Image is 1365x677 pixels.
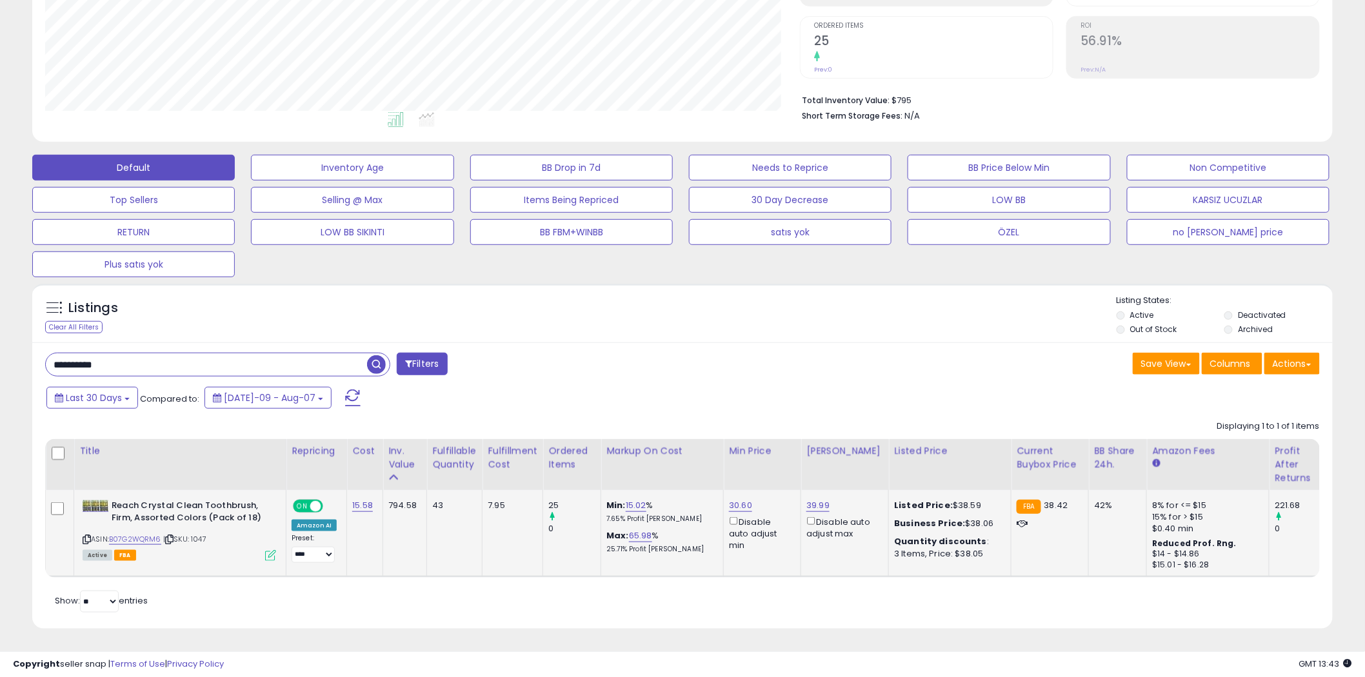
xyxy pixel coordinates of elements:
[1081,23,1319,30] span: ROI
[606,500,713,524] div: %
[1130,324,1177,335] label: Out of Stock
[32,155,235,181] button: Default
[894,535,987,547] b: Quantity discounts
[1130,309,1154,320] label: Active
[32,187,235,213] button: Top Sellers
[908,155,1110,181] button: BB Price Below Min
[601,439,724,490] th: The percentage added to the cost of goods (COGS) that forms the calculator for Min & Max prices.
[1117,295,1333,307] p: Listing States:
[1152,523,1259,535] div: $0.40 min
[802,95,890,106] b: Total Inventory Value:
[13,658,60,670] strong: Copyright
[729,515,791,551] div: Disable auto adjust min
[606,515,713,524] p: 7.65% Profit [PERSON_NAME]
[548,500,601,511] div: 25
[83,500,276,560] div: ASIN:
[1152,444,1264,458] div: Amazon Fees
[626,499,646,512] a: 15.02
[606,545,713,554] p: 25.71% Profit [PERSON_NAME]
[1081,34,1319,51] h2: 56.91%
[894,518,1001,529] div: $38.06
[1044,499,1068,511] span: 38.42
[548,523,601,535] div: 0
[352,499,373,512] a: 15.58
[251,187,453,213] button: Selling @ Max
[1127,187,1330,213] button: KARSIZ UCUZLAR
[140,393,199,405] span: Compared to:
[802,92,1310,107] li: $795
[488,500,533,511] div: 7.95
[55,594,148,607] span: Show: entries
[294,501,310,512] span: ON
[352,444,377,458] div: Cost
[1275,444,1322,485] div: Profit After Returns
[1094,444,1141,471] div: BB Share 24h.
[32,251,235,277] button: Plus satıs yok
[1217,420,1320,433] div: Displaying 1 to 1 of 1 items
[1202,353,1262,375] button: Columns
[814,23,1053,30] span: Ordered Items
[432,444,477,471] div: Fulfillable Quantity
[292,444,341,458] div: Repricing
[1264,353,1320,375] button: Actions
[292,520,337,531] div: Amazon AI
[251,155,453,181] button: Inventory Age
[1152,500,1259,511] div: 8% for <= $15
[292,534,337,563] div: Preset:
[470,187,673,213] button: Items Being Repriced
[388,444,421,471] div: Inv. value
[1152,511,1259,523] div: 15% for > $15
[1275,523,1327,535] div: 0
[606,499,626,511] b: Min:
[548,444,595,471] div: Ordered Items
[1152,538,1237,549] b: Reduced Prof. Rng.
[32,219,235,245] button: RETURN
[163,534,206,544] span: | SKU: 1047
[1017,500,1041,514] small: FBA
[894,517,965,529] b: Business Price:
[321,501,342,512] span: OFF
[1152,549,1259,560] div: $14 - $14.86
[224,391,315,404] span: [DATE]-09 - Aug-07
[606,529,629,542] b: Max:
[1127,219,1330,245] button: no [PERSON_NAME] price
[1238,309,1286,320] label: Deactivated
[1152,458,1160,469] small: Amazon Fees.
[629,529,652,542] a: 65.98
[1133,353,1200,375] button: Save View
[470,155,673,181] button: BB Drop in 7d
[488,444,537,471] div: Fulfillment Cost
[606,530,713,554] div: %
[83,550,112,561] span: All listings currently available for purchase on Amazon
[388,500,417,511] div: 794.58
[79,444,281,458] div: Title
[114,550,136,561] span: FBA
[1299,658,1352,670] span: 2025-09-7 13:43 GMT
[729,444,795,458] div: Min Price
[894,536,1001,547] div: :
[904,110,920,122] span: N/A
[908,219,1110,245] button: ÖZEL
[806,499,830,512] a: 39.99
[802,110,902,121] b: Short Term Storage Fees:
[397,353,447,375] button: Filters
[68,299,118,317] h5: Listings
[110,658,165,670] a: Terms of Use
[1275,500,1327,511] div: 221.68
[46,387,138,409] button: Last 30 Days
[806,444,883,458] div: [PERSON_NAME]
[814,34,1053,51] h2: 25
[112,500,268,527] b: Reach Crystal Clean Toothbrush, Firm, Assorted Colors (Pack of 18)
[204,387,332,409] button: [DATE]-09 - Aug-07
[167,658,224,670] a: Privacy Policy
[251,219,453,245] button: LOW BB SIKINTI
[908,187,1110,213] button: LOW BB
[689,187,892,213] button: 30 Day Decrease
[1081,66,1106,74] small: Prev: N/A
[606,444,718,458] div: Markup on Cost
[689,219,892,245] button: satıs yok
[894,499,953,511] b: Listed Price:
[806,515,879,540] div: Disable auto adjust max
[894,548,1001,560] div: 3 Items, Price: $38.05
[689,155,892,181] button: Needs to Reprice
